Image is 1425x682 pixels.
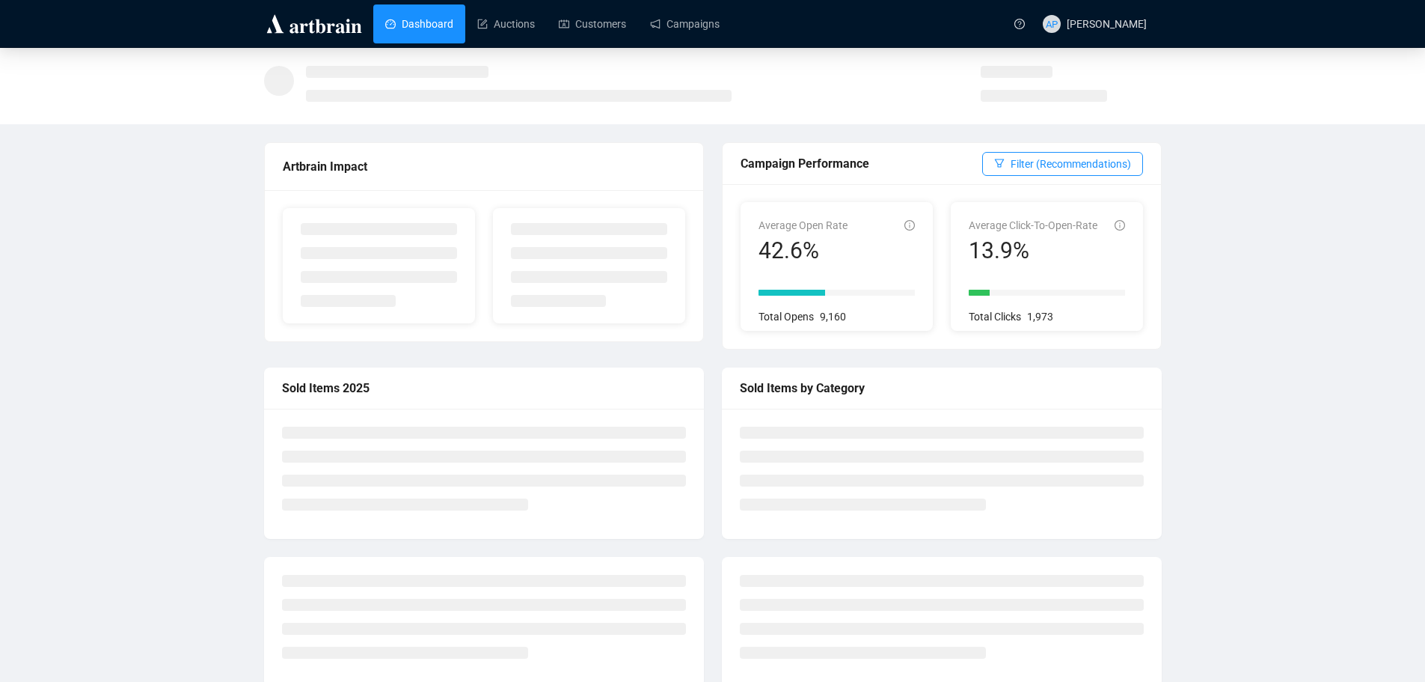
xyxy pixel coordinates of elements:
span: [PERSON_NAME] [1067,18,1147,30]
span: AP [1045,16,1058,31]
div: Sold Items by Category [740,379,1144,398]
span: Average Open Rate [759,219,848,231]
a: Customers [559,4,626,43]
a: Campaigns [650,4,720,43]
span: filter [994,158,1005,168]
div: 13.9% [969,237,1097,265]
span: question-circle [1014,19,1025,29]
div: Campaign Performance [741,154,982,173]
span: info-circle [904,220,915,231]
span: 9,160 [820,311,846,323]
a: Dashboard [385,4,453,43]
img: logo [264,12,364,36]
span: Average Click-To-Open-Rate [969,219,1097,231]
span: info-circle [1115,220,1125,231]
div: Sold Items 2025 [282,379,686,398]
button: Filter (Recommendations) [982,152,1143,176]
div: 42.6% [759,237,848,265]
span: Filter (Recommendations) [1011,156,1131,172]
div: Artbrain Impact [283,157,685,176]
span: Total Opens [759,311,814,323]
span: 1,973 [1027,311,1053,323]
a: Auctions [477,4,535,43]
span: Total Clicks [969,311,1021,323]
